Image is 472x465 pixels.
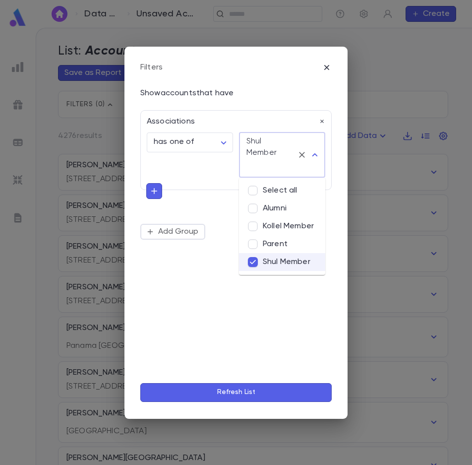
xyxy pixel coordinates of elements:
[239,182,325,199] li: Select all
[140,63,163,72] div: Filters
[140,88,332,98] div: Show accounts that have
[141,111,325,127] div: Associations
[147,133,233,152] div: has one of
[308,148,322,162] button: Close
[295,148,309,162] button: Clear
[239,253,325,271] li: Shul Member
[239,199,325,217] li: Alumni
[239,217,325,235] li: Kollel Member
[154,138,194,146] span: has one of
[140,383,332,402] button: Refresh List
[239,235,325,253] li: Parent
[246,136,289,159] div: Shul Member
[140,224,205,240] button: Add Group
